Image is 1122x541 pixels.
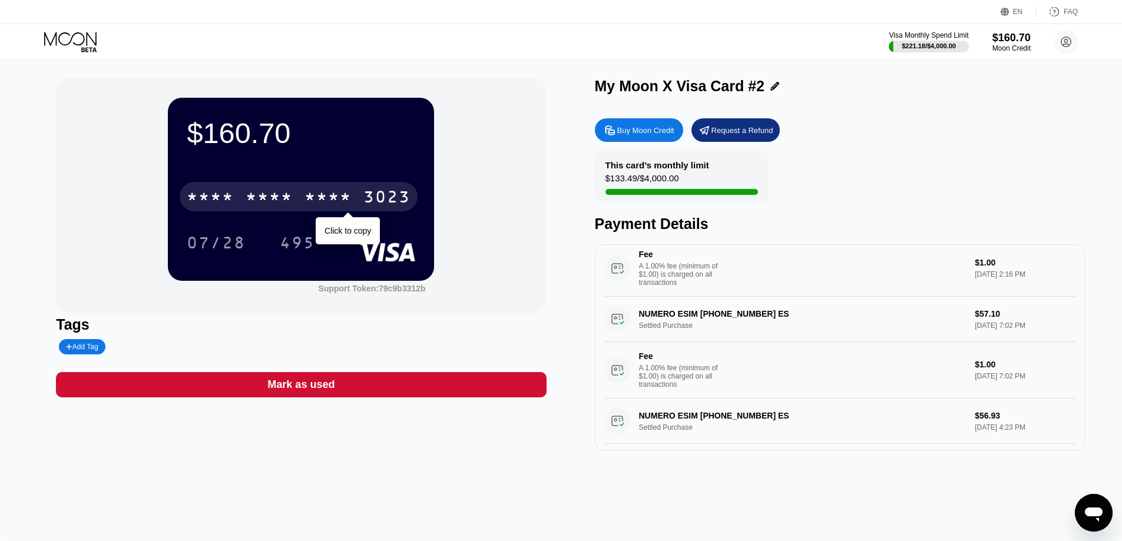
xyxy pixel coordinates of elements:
[605,173,679,189] div: $133.49 / $4,000.00
[889,31,968,52] div: Visa Monthly Spend Limit$221.18/$4,000.00
[992,44,1031,52] div: Moon Credit
[975,372,1075,380] div: [DATE] 7:02 PM
[187,235,246,254] div: 07/28
[975,360,1075,369] div: $1.00
[66,343,98,351] div: Add Tag
[59,339,105,354] div: Add Tag
[711,125,773,135] div: Request a Refund
[595,78,765,95] div: My Moon X Visa Card #2
[902,42,956,49] div: $221.18 / $4,000.00
[319,284,426,293] div: Support Token: 79c9b3312b
[639,250,721,259] div: Fee
[604,444,1075,500] div: FeeA 1.00% fee (minimum of $1.00) is charged on all transactions$1.00[DATE] 4:23 PM
[595,215,1085,233] div: Payment Details
[1075,494,1113,532] iframe: Button to launch messaging window
[1037,6,1078,18] div: FAQ
[975,258,1075,267] div: $1.00
[605,160,709,170] div: This card’s monthly limit
[271,228,324,257] div: 495
[889,31,968,39] div: Visa Monthly Spend Limit
[604,240,1075,297] div: FeeA 1.00% fee (minimum of $1.00) is charged on all transactions$1.00[DATE] 2:16 PM
[56,372,546,397] div: Mark as used
[1013,8,1023,16] div: EN
[639,351,721,361] div: Fee
[56,316,546,333] div: Tags
[1064,8,1078,16] div: FAQ
[639,364,727,389] div: A 1.00% fee (minimum of $1.00) is charged on all transactions
[280,235,315,254] div: 495
[992,32,1031,52] div: $160.70Moon Credit
[187,117,415,150] div: $160.70
[363,189,411,208] div: 3023
[992,32,1031,44] div: $160.70
[267,378,335,391] div: Mark as used
[1001,6,1037,18] div: EN
[975,270,1075,278] div: [DATE] 2:16 PM
[639,262,727,287] div: A 1.00% fee (minimum of $1.00) is charged on all transactions
[604,342,1075,399] div: FeeA 1.00% fee (minimum of $1.00) is charged on all transactions$1.00[DATE] 7:02 PM
[178,228,254,257] div: 07/28
[617,125,674,135] div: Buy Moon Credit
[595,118,683,142] div: Buy Moon Credit
[319,284,426,293] div: Support Token:79c9b3312b
[691,118,780,142] div: Request a Refund
[325,226,371,235] div: Click to copy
